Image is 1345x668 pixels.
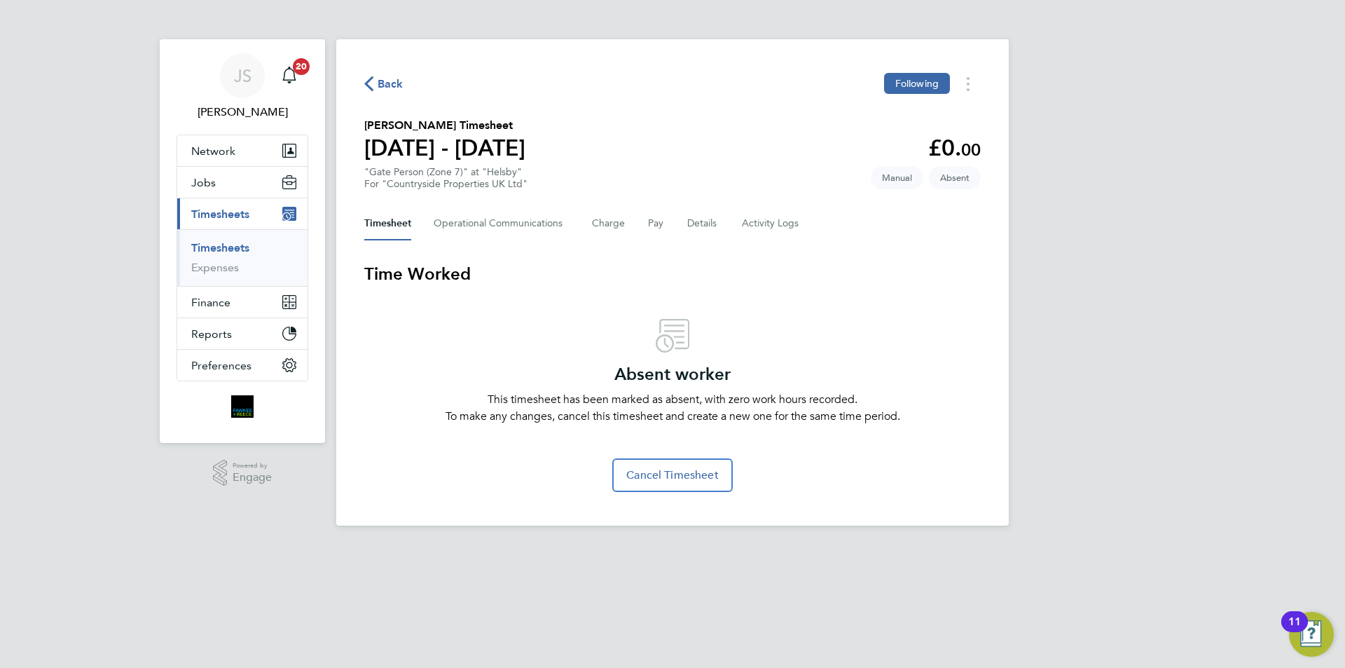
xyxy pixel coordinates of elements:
[293,58,310,75] span: 20
[364,263,981,285] h3: Time Worked
[687,207,719,240] button: Details
[364,391,981,408] p: This timesheet has been marked as absent, with zero work hours recorded.
[884,73,950,94] button: Following
[961,139,981,160] span: 00
[231,395,254,418] img: bromak-logo-retina.png
[364,166,527,190] div: "Gate Person (Zone 7)" at "Helsby"
[191,359,251,372] span: Preferences
[364,75,403,93] button: Back
[364,134,525,162] h1: [DATE] - [DATE]
[177,167,308,198] button: Jobs
[364,117,525,134] h2: [PERSON_NAME] Timesheet
[742,207,801,240] button: Activity Logs
[191,261,239,274] a: Expenses
[160,39,325,443] nav: Main navigation
[364,363,981,386] h3: Absent worker
[233,472,272,484] span: Engage
[191,176,216,189] span: Jobs
[177,229,308,286] div: Timesheets
[1288,622,1301,640] div: 11
[191,296,230,309] span: Finance
[234,67,251,85] span: JS
[275,53,303,98] a: 20
[929,166,981,189] span: This timesheet is Absent.
[364,207,411,240] button: Timesheet
[191,327,232,341] span: Reports
[177,395,308,418] a: Go to home page
[177,135,308,166] button: Network
[1289,612,1334,657] button: Open Resource Center, 11 new notifications
[177,198,308,229] button: Timesheets
[626,468,719,482] span: Cancel Timesheet
[191,241,249,254] a: Timesheets
[364,263,981,492] section: Timesheet
[612,458,733,492] button: Cancel Timesheet
[895,77,939,90] span: Following
[177,287,308,318] button: Finance
[871,166,923,189] span: This timesheet was manually created.
[364,178,527,190] div: For "Countryside Properties UK Ltd"
[233,460,272,472] span: Powered by
[191,207,249,221] span: Timesheets
[177,318,308,349] button: Reports
[928,135,981,161] app-decimal: £0.
[213,460,273,486] a: Powered byEngage
[191,144,235,158] span: Network
[648,207,665,240] button: Pay
[364,408,981,425] p: To make any changes, cancel this timesheet and create a new one for the same time period.
[177,53,308,121] a: JS[PERSON_NAME]
[956,73,981,95] button: Timesheets Menu
[177,350,308,381] button: Preferences
[177,104,308,121] span: Julia Scholes
[592,207,626,240] button: Charge
[378,76,403,93] span: Back
[434,207,570,240] button: Operational Communications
